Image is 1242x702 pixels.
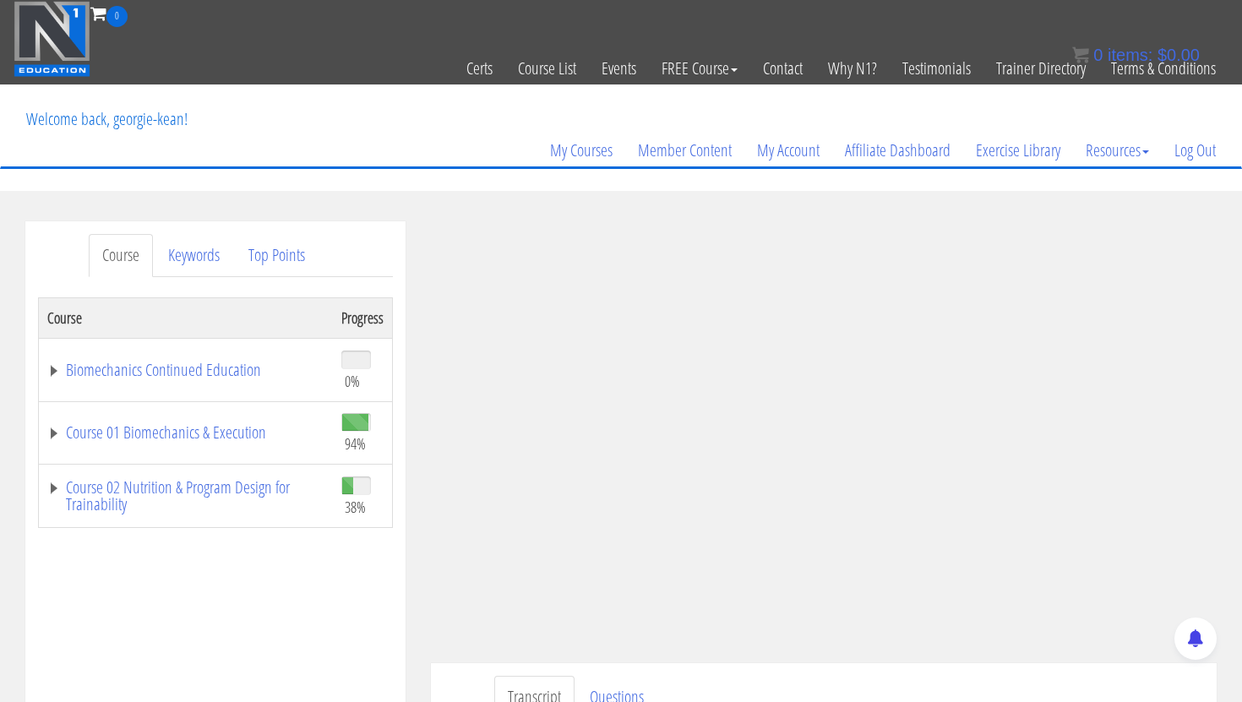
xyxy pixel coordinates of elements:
[983,27,1098,110] a: Trainer Directory
[1108,46,1152,64] span: items:
[815,27,890,110] a: Why N1?
[14,1,90,77] img: n1-education
[345,372,360,390] span: 0%
[333,297,393,338] th: Progress
[649,27,750,110] a: FREE Course
[106,6,128,27] span: 0
[89,234,153,277] a: Course
[47,362,324,378] a: Biomechanics Continued Education
[1093,46,1103,64] span: 0
[47,479,324,513] a: Course 02 Nutrition & Program Design for Trainability
[1098,27,1228,110] a: Terms & Conditions
[589,27,649,110] a: Events
[832,110,963,191] a: Affiliate Dashboard
[1162,110,1228,191] a: Log Out
[505,27,589,110] a: Course List
[155,234,233,277] a: Keywords
[345,498,366,516] span: 38%
[537,110,625,191] a: My Courses
[90,2,128,24] a: 0
[744,110,832,191] a: My Account
[1072,46,1089,63] img: icon11.png
[235,234,319,277] a: Top Points
[39,297,334,338] th: Course
[47,424,324,441] a: Course 01 Biomechanics & Execution
[14,85,200,153] p: Welcome back, georgie-kean!
[625,110,744,191] a: Member Content
[454,27,505,110] a: Certs
[750,27,815,110] a: Contact
[1072,46,1200,64] a: 0 items: $0.00
[963,110,1073,191] a: Exercise Library
[890,27,983,110] a: Testimonials
[1073,110,1162,191] a: Resources
[1158,46,1167,64] span: $
[345,434,366,453] span: 94%
[1158,46,1200,64] bdi: 0.00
